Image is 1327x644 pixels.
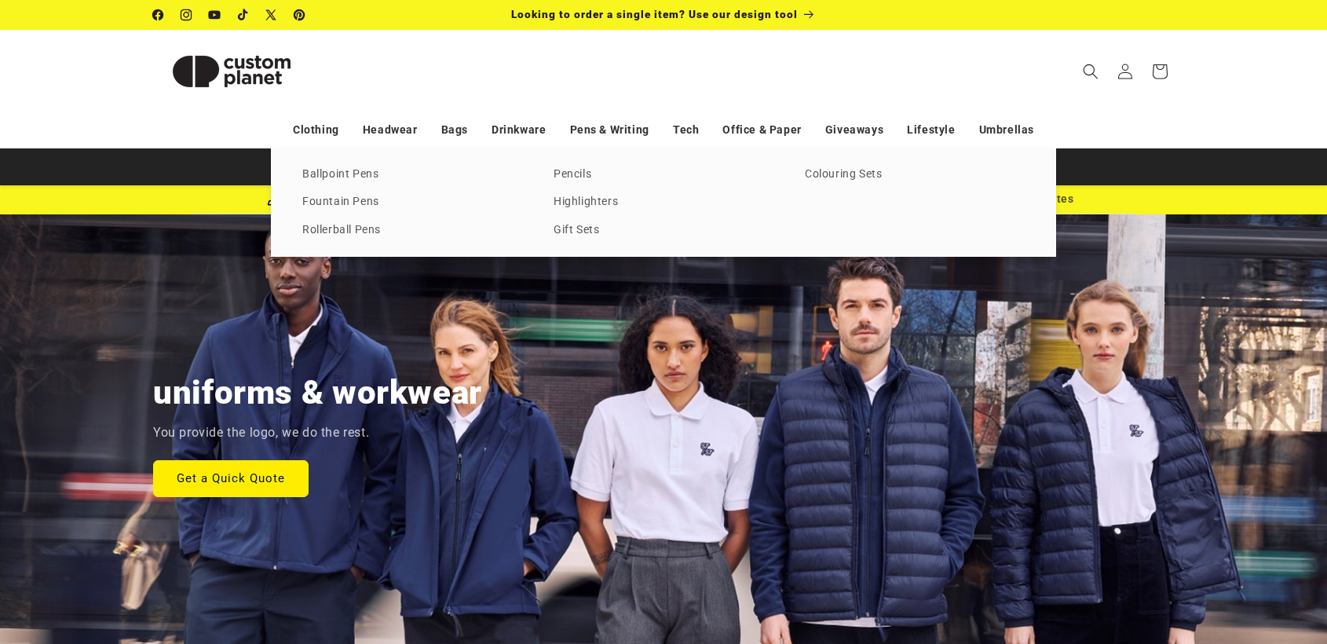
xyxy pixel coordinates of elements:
summary: Search [1073,54,1108,89]
a: Giveaways [825,116,883,144]
a: Umbrellas [979,116,1034,144]
a: Gift Sets [554,220,773,241]
a: Pencils [554,164,773,185]
p: You provide the logo, we do the rest. [153,422,369,445]
a: Rollerball Pens [302,220,522,241]
h2: uniforms & workwear [153,371,482,414]
a: Custom Planet [148,30,316,112]
iframe: Chat Widget [1248,569,1327,644]
a: Clothing [293,116,339,144]
a: Tech [673,116,699,144]
a: Highlighters [554,192,773,213]
a: Ballpoint Pens [302,164,522,185]
a: Office & Paper [722,116,801,144]
a: Lifestyle [907,116,955,144]
a: Bags [441,116,468,144]
a: Get a Quick Quote [153,459,309,496]
a: Headwear [363,116,418,144]
a: Fountain Pens [302,192,522,213]
a: Drinkware [492,116,546,144]
a: Colouring Sets [805,164,1025,185]
span: Looking to order a single item? Use our design tool [511,8,798,20]
img: Custom Planet [153,36,310,107]
a: Pens & Writing [570,116,649,144]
